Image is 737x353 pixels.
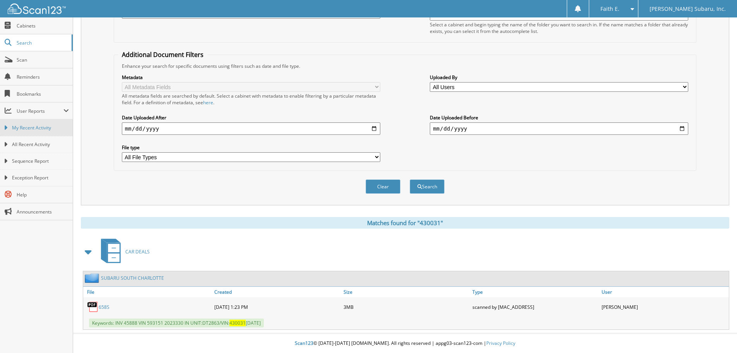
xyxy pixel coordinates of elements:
[118,50,207,59] legend: Additional Document Filters
[342,299,471,315] div: 3MB
[17,22,69,29] span: Cabinets
[118,63,692,69] div: Enhance your search for specific documents using filters such as date and file type.
[430,114,688,121] label: Date Uploaded Before
[122,74,380,81] label: Metadata
[12,174,69,181] span: Exception Report
[366,179,400,194] button: Clear
[203,99,213,106] a: here
[73,334,737,353] div: © [DATE]-[DATE] [DOMAIN_NAME]. All rights reserved | appg03-scan123-com |
[430,21,688,34] div: Select a cabinet and begin typing the name of the folder you want to search in. If the name match...
[122,122,380,135] input: start
[17,74,69,80] span: Reminders
[470,287,600,297] a: Type
[96,236,150,267] a: CAR DEALS
[17,40,68,46] span: Search
[342,287,471,297] a: Size
[122,144,380,151] label: File type
[600,7,619,11] span: Faith E.
[85,273,101,283] img: folder2.png
[430,122,688,135] input: end
[212,287,342,297] a: Created
[125,248,150,255] span: CAR DEALS
[122,93,380,106] div: All metadata fields are searched by default. Select a cabinet with metadata to enable filtering b...
[295,340,313,346] span: Scan123
[17,208,69,215] span: Announcements
[99,304,109,310] a: 658S
[430,74,688,81] label: Uploaded By
[470,299,600,315] div: scanned by [MAC_ADDRESS]
[212,299,342,315] div: [DATE] 1:23 PM
[17,57,69,63] span: Scan
[17,191,69,198] span: Help
[600,299,729,315] div: [PERSON_NAME]
[17,108,63,114] span: User Reports
[17,91,69,97] span: Bookmarks
[600,287,729,297] a: User
[83,287,212,297] a: File
[89,319,264,327] span: Keywords: INV 45888 VIN 593151 2023330 IN UNIT:DT2863/VIN: [DATE]
[486,340,515,346] a: Privacy Policy
[87,301,99,313] img: PDF.png
[650,7,726,11] span: [PERSON_NAME] Subaru, Inc.
[410,179,445,194] button: Search
[12,124,69,131] span: My Recent Activity
[101,275,164,281] a: SUBARU SOUTH CHARLOTTE
[698,316,737,353] iframe: Chat Widget
[12,158,69,165] span: Sequence Report
[8,3,66,14] img: scan123-logo-white.svg
[81,217,729,229] div: Matches found for "430031"
[229,320,246,326] span: 430031
[12,141,69,148] span: All Recent Activity
[122,114,380,121] label: Date Uploaded After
